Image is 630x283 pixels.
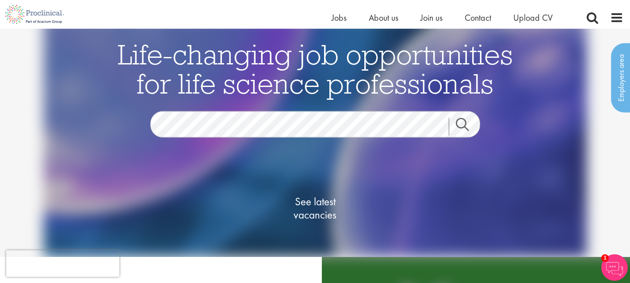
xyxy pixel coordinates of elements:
img: Chatbot [601,254,628,281]
span: Life-changing job opportunities for life science professionals [118,36,513,101]
a: Jobs [332,12,347,23]
a: Contact [465,12,491,23]
span: See latest vacancies [271,195,359,221]
a: Upload CV [513,12,553,23]
a: Join us [420,12,443,23]
img: candidate home [43,18,587,257]
a: Job search submit button [449,117,487,135]
a: See latestvacancies [271,159,359,257]
iframe: reCAPTCHA [6,250,119,277]
span: 1 [601,254,609,262]
a: About us [369,12,398,23]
